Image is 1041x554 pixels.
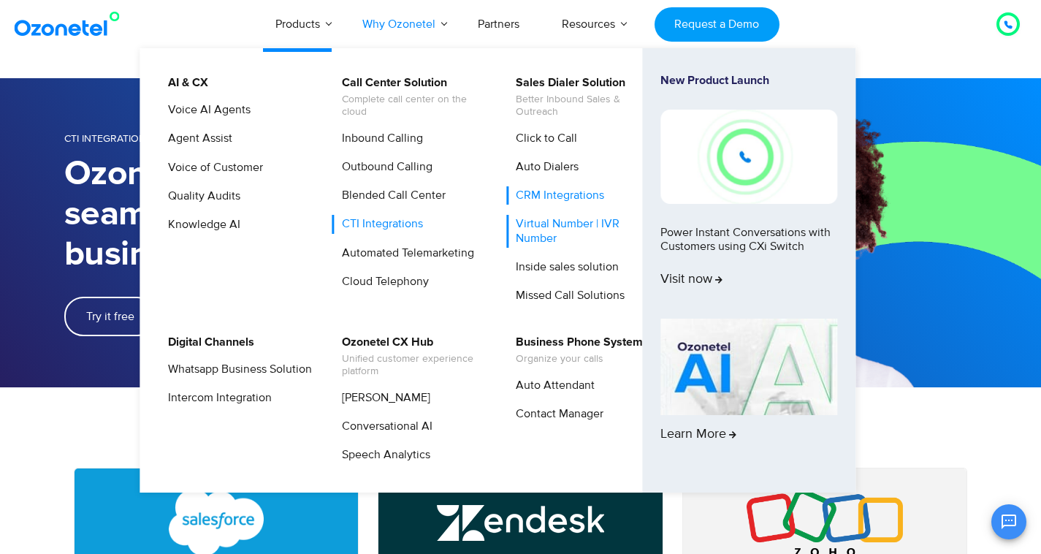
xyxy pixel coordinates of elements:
[159,101,253,119] a: Voice AI Agents
[660,272,722,288] span: Visit now
[159,216,243,234] a: Knowledge AI
[86,311,134,322] span: Try it free
[332,158,435,176] a: Outbound Calling
[655,7,779,42] a: Request a Demo
[342,353,486,378] span: Unified customer experience platform
[332,417,435,436] a: Conversational AI
[159,360,314,379] a: Whatsapp Business Solution
[516,353,643,365] span: Organize your calls
[159,389,274,407] a: Intercom Integration
[332,215,425,233] a: CTI Integrations
[332,186,448,205] a: Blended Call Center
[159,129,234,148] a: Agent Assist
[506,158,581,176] a: Auto Dialers
[506,287,627,305] a: Missed Call Solutions
[660,74,837,313] a: New Product LaunchPower Instant Conversations with Customers using CXi SwitchVisit now
[660,427,736,443] span: Learn More
[159,74,210,92] a: AI & CX
[506,186,606,205] a: CRM Integrations
[506,258,621,276] a: Inside sales solution
[660,319,837,468] a: Learn More
[159,159,265,177] a: Voice of Customer
[332,129,425,148] a: Inbound Calling
[506,333,645,368] a: Business Phone SystemOrganize your calls
[332,333,488,380] a: Ozonetel CX HubUnified customer experience platform
[64,154,521,275] h1: Ozonetel works seamlessly with other business tools
[342,94,486,118] span: Complete call center on the cloud
[332,74,488,121] a: Call Center SolutionComplete call center on the cloud
[159,187,243,205] a: Quality Audits
[332,389,432,407] a: [PERSON_NAME]
[516,94,660,118] span: Better Inbound Sales & Outreach
[332,244,476,262] a: Automated Telemarketing
[991,504,1026,539] button: Open chat
[506,129,579,148] a: Click to Call
[506,405,606,423] a: Contact Manager
[506,215,662,247] a: Virtual Number | IVR Number
[64,297,156,336] a: Try it free
[660,110,837,203] img: New-Project-17.png
[332,273,431,291] a: Cloud Telephony
[64,132,152,145] span: CTI Integrations
[506,74,662,121] a: Sales Dialer SolutionBetter Inbound Sales & Outreach
[660,319,837,415] img: AI
[332,446,432,464] a: Speech Analytics
[506,376,597,395] a: Auto Attendant
[159,333,256,352] a: Digital Channels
